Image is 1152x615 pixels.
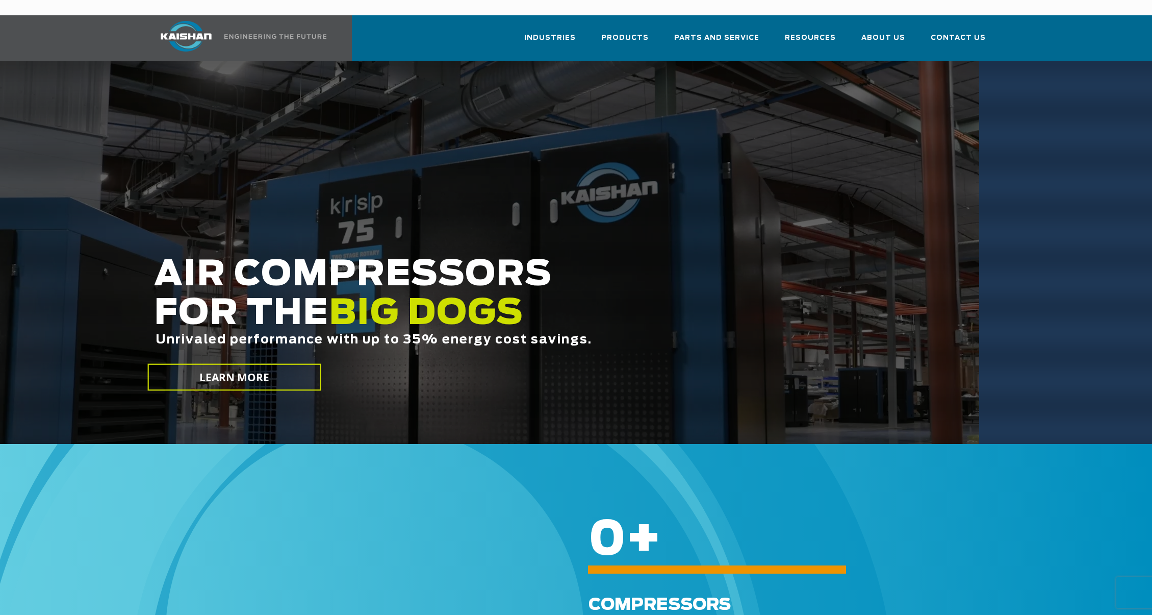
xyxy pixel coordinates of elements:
[224,34,326,39] img: Engineering the future
[588,533,1106,547] h6: +
[524,32,576,44] span: Industries
[524,24,576,59] a: Industries
[154,256,856,379] h2: AIR COMPRESSORS FOR THE
[674,24,759,59] a: Parts and Service
[148,21,224,52] img: kaishan logo
[148,15,328,61] a: Kaishan USA
[674,32,759,44] span: Parts and Service
[156,334,592,346] span: Unrivaled performance with up to 35% energy cost savings.
[931,24,986,59] a: Contact Us
[199,370,269,385] span: LEARN MORE
[861,32,905,44] span: About Us
[931,32,986,44] span: Contact Us
[785,32,836,44] span: Resources
[601,24,649,59] a: Products
[785,24,836,59] a: Resources
[601,32,649,44] span: Products
[329,297,524,331] span: BIG DOGS
[147,364,321,391] a: LEARN MORE
[861,24,905,59] a: About Us
[588,517,626,564] span: 0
